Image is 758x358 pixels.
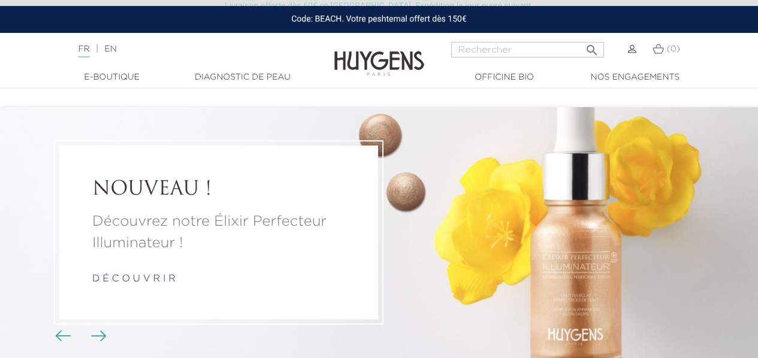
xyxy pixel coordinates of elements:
a: Diagnostic de peau [183,71,303,84]
a: EN [104,45,116,53]
a: E-Boutique [52,71,172,84]
a: d é c o u v r i r [92,274,176,284]
a: Découvrez notre Élixir Perfecteur Illuminateur ! [92,211,345,254]
a: NOUVEAU ! [92,179,345,202]
div: Boutons du carrousel [60,327,99,345]
input: Rechercher [451,42,604,57]
button:  [581,38,603,54]
a: FR [78,45,89,57]
a: Officine Bio [445,71,564,84]
div: | [72,42,307,56]
img: Huygens [334,32,424,78]
a: Nos engagements [575,71,695,84]
span: (0) [667,45,680,53]
i:  [585,40,599,54]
